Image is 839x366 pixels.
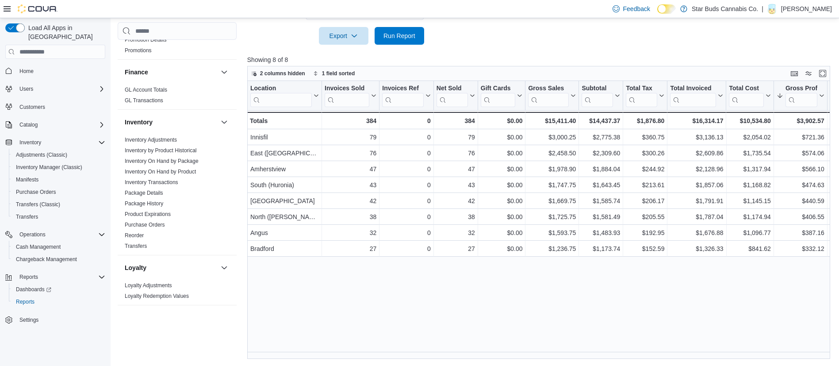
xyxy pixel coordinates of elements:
[2,313,109,326] button: Settings
[125,189,163,196] span: Package Details
[777,85,824,107] button: Gross Profit
[118,85,237,109] div: Finance
[481,85,516,93] div: Gift Cards
[670,228,723,239] div: $1,676.88
[16,298,34,305] span: Reports
[729,244,770,254] div: $841.62
[16,229,49,240] button: Operations
[16,66,37,77] a: Home
[125,37,167,43] a: Promotion Details
[16,119,105,130] span: Catalog
[582,148,620,159] div: $2,309.60
[250,85,319,107] button: Location
[125,158,199,164] a: Inventory On Hand by Package
[125,243,147,249] a: Transfers
[250,85,312,93] div: Location
[437,132,475,143] div: 79
[325,85,369,93] div: Invoices Sold
[325,148,376,159] div: 76
[12,284,55,295] a: Dashboards
[248,68,309,79] button: 2 columns hidden
[528,116,576,126] div: $15,411.40
[12,199,64,210] a: Transfers (Classic)
[125,232,144,239] span: Reorder
[325,196,376,207] div: 42
[528,212,576,223] div: $1,725.75
[481,132,523,143] div: $0.00
[125,282,172,289] a: Loyalty Adjustments
[125,313,217,322] button: OCM
[125,313,139,322] h3: OCM
[626,180,664,191] div: $213.61
[437,164,475,175] div: 47
[626,85,664,107] button: Total Tax
[382,180,430,191] div: 0
[789,68,800,79] button: Keyboard shortcuts
[481,85,523,107] button: Gift Cards
[2,119,109,131] button: Catalog
[729,85,763,93] div: Total Cost
[19,231,46,238] span: Operations
[582,85,613,107] div: Subtotal
[481,164,523,175] div: $0.00
[12,242,64,252] a: Cash Management
[18,4,57,13] img: Cova
[125,293,189,299] a: Loyalty Redemption Values
[729,85,763,107] div: Total Cost
[310,68,359,79] button: 1 field sorted
[729,228,770,239] div: $1,096.77
[382,212,430,223] div: 0
[437,212,475,223] div: 38
[325,164,376,175] div: 47
[125,86,167,93] span: GL Account Totals
[2,83,109,95] button: Users
[657,4,676,14] input: Dark Mode
[12,162,105,173] span: Inventory Manager (Classic)
[582,244,620,254] div: $1,173.74
[382,196,430,207] div: 0
[5,61,105,349] nav: Complex example
[125,97,163,104] span: GL Transactions
[777,132,824,143] div: $721.36
[16,119,41,130] button: Catalog
[9,149,109,161] button: Adjustments (Classic)
[582,180,620,191] div: $1,643.45
[16,84,37,94] button: Users
[382,116,430,126] div: 0
[670,244,723,254] div: $1,326.33
[125,147,197,154] span: Inventory by Product Historical
[382,164,430,175] div: 0
[125,158,199,165] span: Inventory On Hand by Package
[528,228,576,239] div: $1,593.75
[12,212,42,222] a: Transfers
[382,228,430,239] div: 0
[219,117,230,127] button: Inventory
[19,139,41,146] span: Inventory
[118,280,237,305] div: Loyalty
[481,85,516,107] div: Gift Card Sales
[9,296,109,308] button: Reports
[322,70,355,77] span: 1 field sorted
[670,85,716,107] div: Total Invoiced
[626,244,664,254] div: $152.59
[16,213,38,220] span: Transfers
[250,244,319,254] div: Bradford
[375,27,424,45] button: Run Report
[582,164,620,175] div: $1,884.04
[250,85,312,107] div: Location
[16,243,61,250] span: Cash Management
[9,186,109,198] button: Purchase Orders
[2,228,109,241] button: Operations
[16,272,105,282] span: Reports
[247,55,836,64] p: Showing 8 of 8
[125,222,165,228] a: Purchase Orders
[12,242,105,252] span: Cash Management
[437,196,475,207] div: 42
[125,136,177,143] span: Inventory Adjustments
[12,297,105,307] span: Reports
[670,180,723,191] div: $1,857.06
[125,243,147,250] span: Transfers
[16,189,56,196] span: Purchase Orders
[729,180,770,191] div: $1,168.82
